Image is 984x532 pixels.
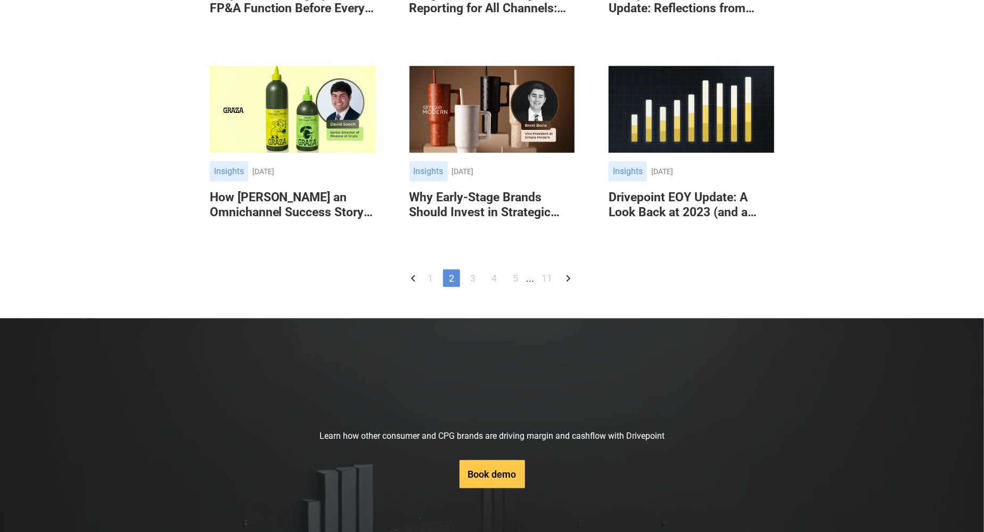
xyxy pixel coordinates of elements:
div: List [210,269,775,287]
a: Previous Page [407,269,420,287]
h6: Drivepoint EOY Update: A Look Back at 2023 (and a Sneak Peek at the AI-Driven Finance Future) [609,190,774,219]
div: [DATE] [651,167,774,176]
a: 4 [486,269,503,287]
div: [DATE] [252,167,375,176]
div: Insights [609,161,647,182]
div: Insights [210,161,248,182]
div: [DATE] [452,167,575,176]
img: Why Early-Stage Brands Should Invest in Strategic Finance: An Expert Guide [409,66,575,153]
h6: Why Early-Stage Brands Should Invest in Strategic Finance: An Expert Guide [409,190,575,219]
a: 11 [536,269,557,287]
a: 1 [422,269,439,287]
img: Drivepoint EOY Update: A Look Back at 2023 (and a Sneak Peek at the AI-Driven Finance Future) [609,66,774,153]
p: Learn how other consumer and CPG brands are driving margin and cashflow with Drivepoint [266,412,718,460]
a: Insights[DATE]Drivepoint EOY Update: A Look Back at 2023 (and a Sneak Peek at the AI-Driven Finan... [609,66,774,235]
a: 2 [443,269,460,287]
a: 3 [464,269,481,287]
h6: How [PERSON_NAME] an Omnichannel Success Story: Follow Their Lead With These 5 Tips [210,190,375,219]
div: ... [526,272,534,285]
img: How Graza Became an Omnichannel Success Story: Follow Their Lead With These 5 Tips [210,66,375,153]
a: Next Page [560,269,577,287]
a: 5 [507,269,524,287]
a: Insights[DATE]Why Early-Stage Brands Should Invest in Strategic Finance: An Expert Guide [409,66,575,235]
a: Book demo [460,460,525,488]
div: Insights [409,161,448,182]
a: Insights[DATE]How [PERSON_NAME] an Omnichannel Success Story: Follow Their Lead With These 5 Tips [210,66,375,235]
